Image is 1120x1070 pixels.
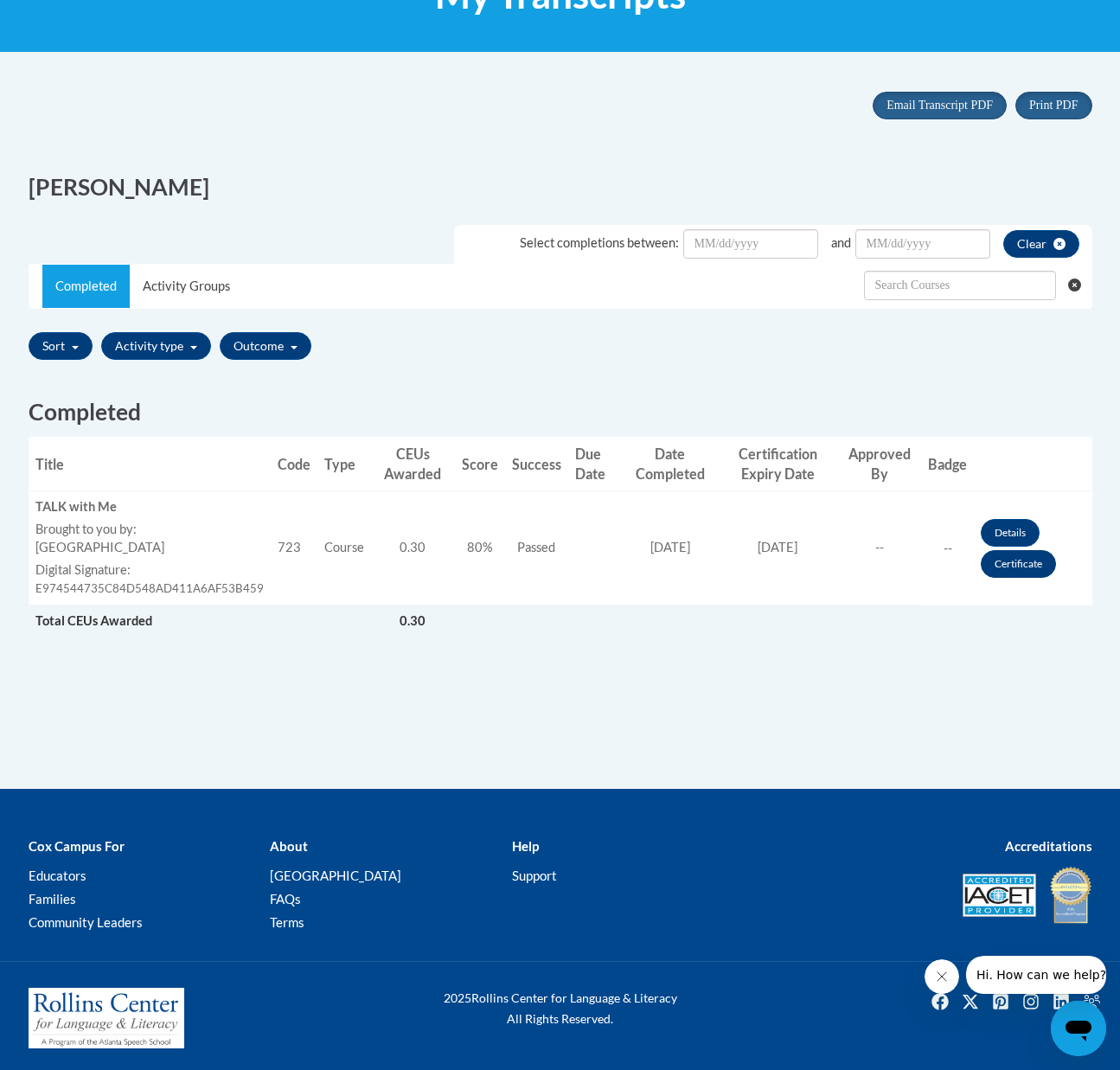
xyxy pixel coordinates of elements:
[520,235,679,250] span: Select completions between:
[270,891,301,907] a: FAQs
[505,437,568,491] th: Success
[1068,265,1091,306] button: Clear searching
[718,437,838,491] th: Certification Expiry Date
[35,498,264,516] div: TALK with Me
[29,838,125,854] b: Cox Campus For
[29,396,1092,428] h2: Completed
[220,332,311,360] button: Outcome
[987,988,1014,1016] a: Pinterest
[35,561,264,580] label: Digital Signature:
[271,437,317,491] th: Code
[371,605,455,638] td: 0.30
[35,581,264,595] span: E974544735C84D548AD411A6AF53B459
[650,540,690,554] span: [DATE]
[1049,865,1092,926] img: IDA® Accredited
[270,838,308,854] b: About
[29,868,86,883] a: Educators
[873,92,1007,119] button: Email Transcript PDF
[29,171,547,203] h2: [PERSON_NAME]
[683,229,818,259] input: Date Input
[1078,988,1105,1016] img: Facebook group icon
[864,271,1056,300] input: Search Withdrawn Transcripts
[1005,838,1092,854] b: Accreditations
[981,550,1056,578] a: Certificate
[35,613,152,628] span: Total CEUs Awarded
[35,540,164,554] span: [GEOGRAPHIC_DATA]
[568,437,623,491] th: Due Date
[317,491,371,605] td: Course
[455,437,505,491] th: Score
[921,491,974,605] td: --
[379,988,742,1029] div: Rollins Center for Language & Literacy All Rights Reserved.
[838,491,921,605] td: --
[317,437,371,491] th: Type
[29,891,76,907] a: Families
[886,99,993,112] span: Email Transcript PDF
[925,959,959,994] iframe: Close message
[467,540,493,554] span: 80%
[974,491,1091,605] td: Actions
[444,990,471,1005] span: 2025
[1017,988,1045,1016] img: Instagram icon
[855,229,990,259] input: Date Input
[987,988,1014,1016] img: Pinterest icon
[1003,230,1079,258] button: clear
[838,437,921,491] th: Approved By
[831,235,851,250] span: and
[1051,1001,1106,1056] iframe: Button to launch messaging window
[981,519,1040,547] a: Details button
[838,605,921,638] td: Actions
[378,539,448,557] div: 0.30
[130,265,243,308] a: Activity Groups
[966,956,1106,994] iframe: Message from company
[371,437,455,491] th: CEUs Awarded
[512,838,539,854] b: Help
[926,988,954,1016] a: Facebook
[29,437,271,491] th: Title
[1015,92,1091,119] button: Print PDF
[512,868,557,883] a: Support
[101,332,211,360] button: Activity type
[758,540,797,554] span: [DATE]
[921,437,974,491] th: Badge
[957,988,984,1016] img: Twitter icon
[42,265,130,308] a: Completed
[1047,988,1075,1016] a: Linkedin
[957,988,984,1016] a: Twitter
[271,491,317,605] td: 723
[1078,988,1105,1016] a: Facebook Group
[1029,99,1078,112] span: Print PDF
[505,491,568,605] td: Passed
[35,521,264,539] label: Brought to you by:
[974,437,1091,491] th: Actions
[29,988,184,1048] img: Rollins Center for Language & Literacy - A Program of the Atlanta Speech School
[270,868,401,883] a: [GEOGRAPHIC_DATA]
[926,988,954,1016] img: Facebook icon
[963,874,1036,917] img: Accredited IACET® Provider
[270,914,304,930] a: Terms
[29,914,143,930] a: Community Leaders
[623,437,718,491] th: Date Completed
[29,332,93,360] button: Sort
[1017,988,1045,1016] a: Instagram
[1047,988,1075,1016] img: LinkedIn icon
